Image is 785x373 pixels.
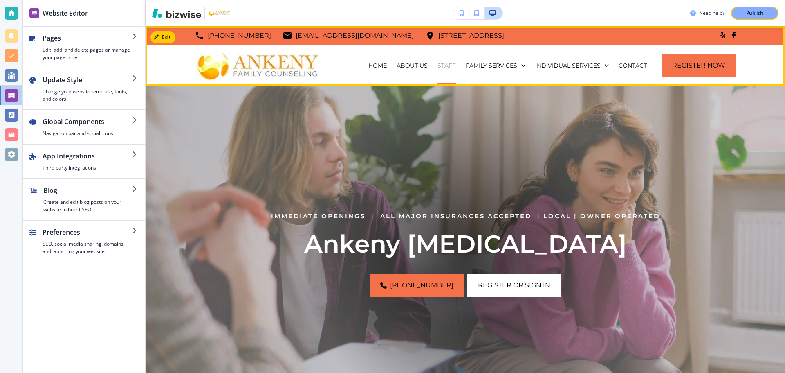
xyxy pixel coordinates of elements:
[43,130,132,137] h4: Navigation bar and social icons
[43,117,132,127] h2: Global Components
[43,185,132,195] h2: Blog
[43,240,132,255] h4: SEO, social media sharing, domains, and launching your website.
[195,29,271,42] a: [PHONE_NUMBER]
[43,227,132,237] h2: Preferences
[150,31,175,43] button: Edit
[195,48,321,82] img: Ankeny Family Counseling
[672,61,725,70] span: Register Now
[368,61,387,70] p: Home
[699,9,724,17] h3: Need help?
[619,61,647,70] p: Contact
[43,88,132,103] h4: Change your website template, fonts, and colors
[425,29,504,42] a: [STREET_ADDRESS]
[23,110,145,144] button: Global ComponentsNavigation bar and social icons
[370,274,464,297] a: [PHONE_NUMBER]
[23,27,145,68] button: PagesEdit, add, and delete pages or manage your page order
[397,61,428,70] p: About Us
[43,151,132,161] h2: App Integrations
[304,229,627,259] strong: Ankeny [MEDICAL_DATA]
[208,29,271,42] p: [PHONE_NUMBER]
[437,61,456,70] p: Staff
[731,7,778,20] button: Publish
[746,9,763,17] p: Publish
[23,221,145,262] button: PreferencesSEO, social media sharing, domains, and launching your website.
[43,46,132,61] h4: Edit, add, and delete pages or manage your page order
[478,280,550,290] span: Register OR SIGN IN
[23,145,145,178] button: App IntegrationsThird party integrations
[43,75,132,85] h2: Update Style
[467,274,561,297] a: Register OR SIGN IN
[438,29,504,42] p: [STREET_ADDRESS]
[43,33,132,43] h2: Pages
[466,61,517,70] p: Family Services
[43,8,88,18] h2: Website Editor
[241,211,689,221] p: Immediate Openings | All Major Insurances Accepted | Local | Owner Operated
[662,54,736,77] a: Register Now
[43,199,132,213] h4: Create and edit blog posts on your website to boost SEO
[390,280,453,290] span: [PHONE_NUMBER]
[296,29,414,42] p: [EMAIL_ADDRESS][DOMAIN_NAME]
[29,8,39,18] img: editor icon
[283,29,414,42] a: [EMAIL_ADDRESS][DOMAIN_NAME]
[43,164,132,172] h4: Third party integrations
[535,61,601,70] p: Individual Services
[209,10,231,16] img: Your Logo
[152,8,201,18] img: Bizwise Logo
[23,179,145,220] button: BlogCreate and edit blog posts on your website to boost SEO
[23,68,145,109] button: Update StyleChange your website template, fonts, and colors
